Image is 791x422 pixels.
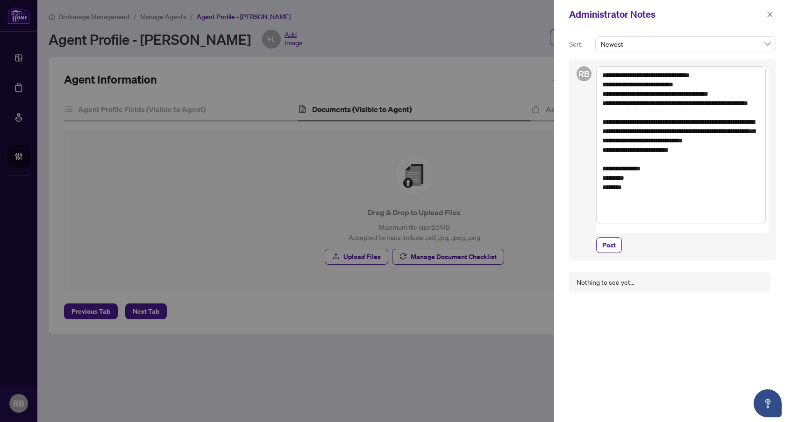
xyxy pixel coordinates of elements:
[569,39,591,49] p: Sort:
[767,11,773,18] span: close
[754,389,782,417] button: Open asap
[596,237,622,253] button: Post
[578,67,590,80] span: RB
[602,238,616,253] span: Post
[569,7,764,21] div: Administrator Notes
[577,277,634,288] div: Nothing to see yet...
[601,37,770,51] span: Newest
